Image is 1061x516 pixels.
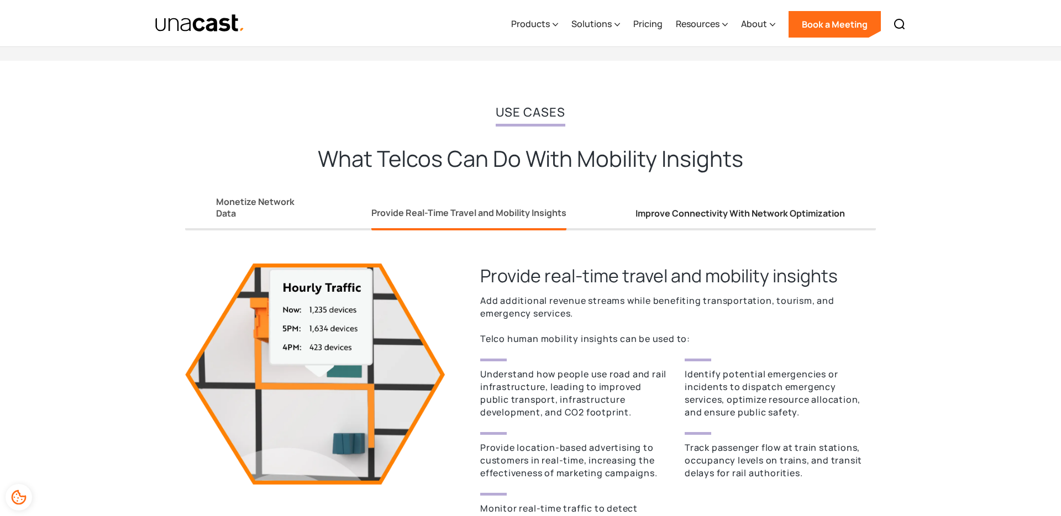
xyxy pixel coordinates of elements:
a: Pricing [633,2,663,47]
div: About [741,2,775,47]
div: Resources [676,2,728,47]
div: About [741,17,767,30]
img: Unacast text logo [155,14,245,33]
div: Products [511,2,558,47]
div: Resources [676,17,719,30]
p: Add additional revenue streams while benefiting transportation, tourism, and emergency services. ... [480,294,869,345]
a: home [155,14,245,33]
div: Solutions [571,17,612,30]
div: Products [511,17,550,30]
a: Book a Meeting [789,11,881,38]
img: Search icon [893,18,906,31]
h2: What Telcos Can Do With Mobility Insights [318,144,743,173]
div: Solutions [571,2,620,47]
img: 3d visualization of city tile with hourly traffic [185,264,445,485]
p: Provide location-based advertising to customers in real-time, increasing the effectiveness of mar... [480,441,671,480]
div: Provide Real-Time Travel and Mobility Insights [371,206,566,219]
h3: Provide real-time travel and mobility insights [480,264,876,288]
div: Cookie Preferences [6,484,32,510]
p: Understand how people use road and rail infrastructure, leading to improved public transport, inf... [480,368,671,419]
div: Monetize Network Data [216,196,302,219]
div: Improve Connectivity With Network Optimization [635,208,845,219]
h2: Use Cases [496,105,565,119]
p: Identify potential emergencies or incidents to dispatch emergency services, optimize resource all... [685,368,876,419]
p: Track passenger flow at train stations, occupancy levels on trains, and transit delays for rail a... [685,441,876,480]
